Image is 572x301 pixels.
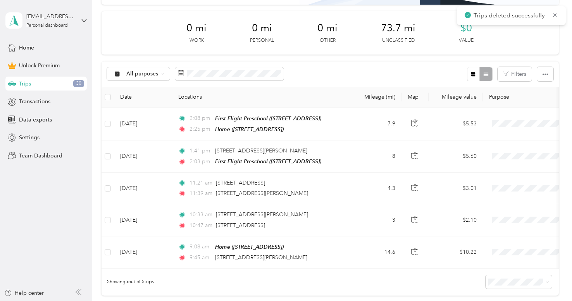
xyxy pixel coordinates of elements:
td: [DATE] [114,236,172,269]
th: Map [401,87,429,108]
span: [STREET_ADDRESS] [216,180,265,186]
span: [STREET_ADDRESS][PERSON_NAME] [216,190,308,197]
span: $0 [460,22,472,34]
iframe: Everlance-gr Chat Button Frame [529,258,572,301]
td: $10.22 [429,236,483,269]
span: Home ([STREET_ADDRESS]) [215,244,284,250]
span: 9:45 am [190,253,212,262]
span: 0 mi [252,22,272,34]
p: Trips deleted successfully [474,11,546,21]
span: 0 mi [186,22,207,34]
span: 30 [73,80,84,87]
p: Other [320,37,336,44]
td: $3.01 [429,173,483,204]
p: Personal [250,37,274,44]
span: First Flight Preschool ([STREET_ADDRESS]) [215,158,321,164]
span: 9:08 am [190,243,212,251]
span: 10:47 am [190,221,212,230]
span: Team Dashboard [19,152,62,160]
span: Trips [19,80,31,88]
td: [DATE] [114,173,172,204]
td: $2.10 [429,204,483,236]
button: Help center [4,289,44,297]
span: 10:33 am [190,210,212,219]
td: 7.9 [350,108,401,140]
span: 2:08 pm [190,114,212,123]
td: 3 [350,204,401,236]
div: [EMAIL_ADDRESS][DOMAIN_NAME] [26,12,75,21]
span: Transactions [19,97,50,106]
span: [STREET_ADDRESS][PERSON_NAME] [215,147,307,154]
span: [STREET_ADDRESS] [216,222,265,229]
span: 2:03 pm [190,157,212,166]
p: Value [459,37,474,44]
td: $5.60 [429,140,483,173]
td: $5.53 [429,108,483,140]
span: Showing 5 out of 5 trips [102,279,154,286]
p: Unclassified [382,37,415,44]
th: Mileage value [429,87,483,108]
td: 8 [350,140,401,173]
p: Work [190,37,204,44]
span: Settings [19,133,40,142]
td: [DATE] [114,140,172,173]
td: [DATE] [114,108,172,140]
button: Filters [498,67,532,81]
th: Locations [172,87,350,108]
span: Data exports [19,116,52,124]
div: Personal dashboard [26,23,68,28]
span: [STREET_ADDRESS][PERSON_NAME] [216,211,308,218]
span: 73.7 mi [381,22,415,34]
span: 11:39 am [190,189,212,198]
td: [DATE] [114,204,172,236]
span: 2:25 pm [190,125,212,133]
span: [STREET_ADDRESS][PERSON_NAME] [215,254,307,261]
span: Home ([STREET_ADDRESS]) [215,126,284,132]
span: Home [19,44,34,52]
span: 0 mi [317,22,338,34]
span: Unlock Premium [19,62,60,70]
span: First Flight Preschool ([STREET_ADDRESS]) [215,115,321,121]
td: 14.6 [350,236,401,269]
th: Mileage (mi) [350,87,401,108]
span: 1:41 pm [190,147,212,155]
td: 4.3 [350,173,401,204]
th: Date [114,87,172,108]
span: All purposes [126,71,159,77]
span: 11:21 am [190,179,212,187]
